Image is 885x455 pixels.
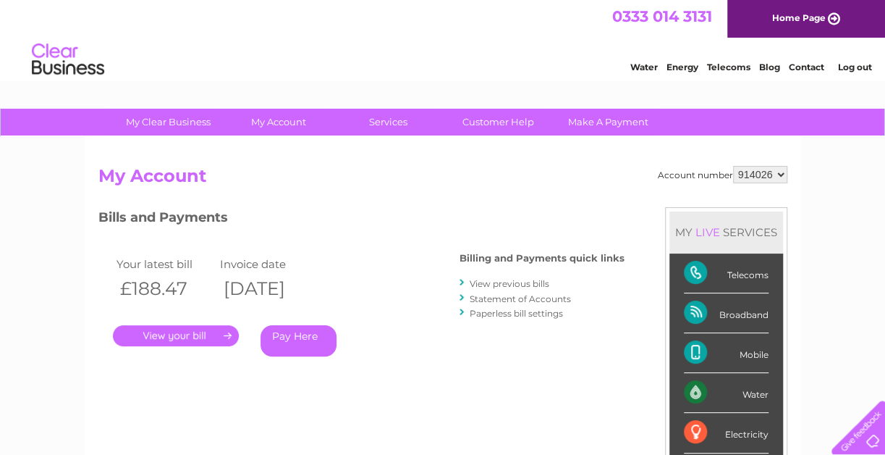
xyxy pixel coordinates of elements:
a: Contact [789,62,824,72]
h3: Bills and Payments [98,207,624,233]
a: View previous bills [470,278,549,289]
div: LIVE [693,225,723,239]
a: . [113,325,239,346]
h2: My Account [98,166,787,193]
td: Your latest bill [113,254,217,274]
a: Blog [759,62,780,72]
img: logo.png [31,38,105,82]
div: Mobile [684,333,768,373]
div: MY SERVICES [669,212,783,253]
div: Telecoms [684,254,768,293]
a: Services [329,109,448,135]
a: 0333 014 3131 [612,7,712,25]
a: Telecoms [707,62,750,72]
th: £188.47 [113,274,217,304]
a: Statement of Accounts [470,293,571,304]
a: Water [630,62,658,72]
h4: Billing and Payments quick links [460,253,624,264]
a: Pay Here [261,325,336,356]
a: Paperless bill settings [470,308,563,319]
th: [DATE] [216,274,321,304]
a: Make A Payment [549,109,668,135]
div: Water [684,373,768,413]
div: Clear Business is a trading name of Verastar Limited (registered in [GEOGRAPHIC_DATA] No. 3667643... [101,8,785,70]
a: My Clear Business [109,109,228,135]
a: Customer Help [439,109,558,135]
div: Electricity [684,413,768,453]
div: Account number [658,166,787,183]
a: Energy [666,62,698,72]
a: Log out [837,62,871,72]
td: Invoice date [216,254,321,274]
a: My Account [219,109,338,135]
div: Broadband [684,293,768,333]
